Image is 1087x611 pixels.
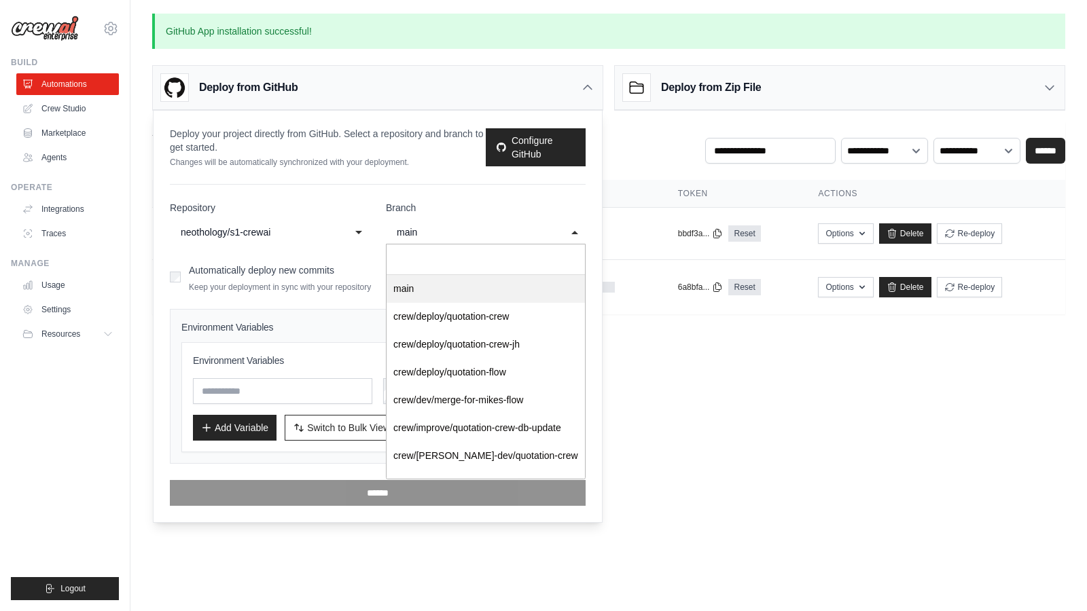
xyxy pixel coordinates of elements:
[193,354,563,367] h3: Environment Variables
[678,282,724,293] button: 6a8bfa...
[41,329,80,339] span: Resources
[387,414,585,442] div: crew/improve/quotation-crew-db-update
[387,331,585,358] div: crew/deploy/quotation-crew-jh
[307,421,390,434] span: Switch to Bulk View
[16,198,119,220] a: Integrations
[152,141,455,154] p: Manage and monitor your active crew automations from this dashboard.
[189,282,371,293] p: Keep your deployment in sync with your repository
[189,265,334,276] label: Automatically deploy new commits
[161,74,188,101] img: GitHub Logo
[170,127,486,154] p: Deploy your project directly from GitHub. Select a repository and branch to get started.
[11,577,119,600] button: Logout
[199,79,298,96] h3: Deploy from GitHub
[662,180,802,208] th: Token
[152,14,1065,49] p: GitHub App installation successful!
[387,386,585,414] div: crew/dev/merge-for-mikes-flow
[193,415,277,441] button: Add Variable
[16,73,119,95] a: Automations
[16,223,119,244] a: Traces
[387,442,585,470] div: crew/[PERSON_NAME]-dev/quotation-crew
[728,225,760,242] a: Reset
[16,147,119,168] a: Agents
[937,277,1003,297] button: Re-deploy
[170,201,370,215] label: Repository
[152,180,378,208] th: Crew
[661,79,761,96] h3: Deploy from Zip File
[16,122,119,144] a: Marketplace
[486,128,586,166] a: Configure GitHub
[16,274,119,296] a: Usage
[16,323,119,345] button: Resources
[678,228,724,239] button: bbdf3a...
[11,258,119,269] div: Manage
[181,224,332,240] div: neothology/s1-crewai
[11,57,119,68] div: Build
[11,16,79,41] img: Logo
[879,277,931,297] a: Delete
[387,275,585,303] div: main
[387,244,585,275] input: Select a branch
[386,201,586,215] label: Branch
[387,303,585,331] div: crew/deploy/quotation-crew
[387,358,585,386] div: crew/deploy/quotation-flow
[170,157,486,168] p: Changes will be automatically synchronized with your deployment.
[879,223,931,244] a: Delete
[181,320,574,334] h4: Environment Variables
[818,277,873,297] button: Options
[728,279,760,295] a: Reset
[387,470,585,498] div: crew/[PERSON_NAME]-dev/quotation-flow
[60,583,86,594] span: Logout
[818,223,873,244] button: Options
[937,223,1003,244] button: Re-deploy
[16,98,119,119] a: Crew Studio
[11,182,119,193] div: Operate
[1019,546,1087,611] iframe: Chat Widget
[802,180,1065,208] th: Actions
[152,122,455,141] h2: Automations Live
[16,299,119,320] a: Settings
[397,224,548,240] div: main
[285,415,399,441] button: Switch to Bulk View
